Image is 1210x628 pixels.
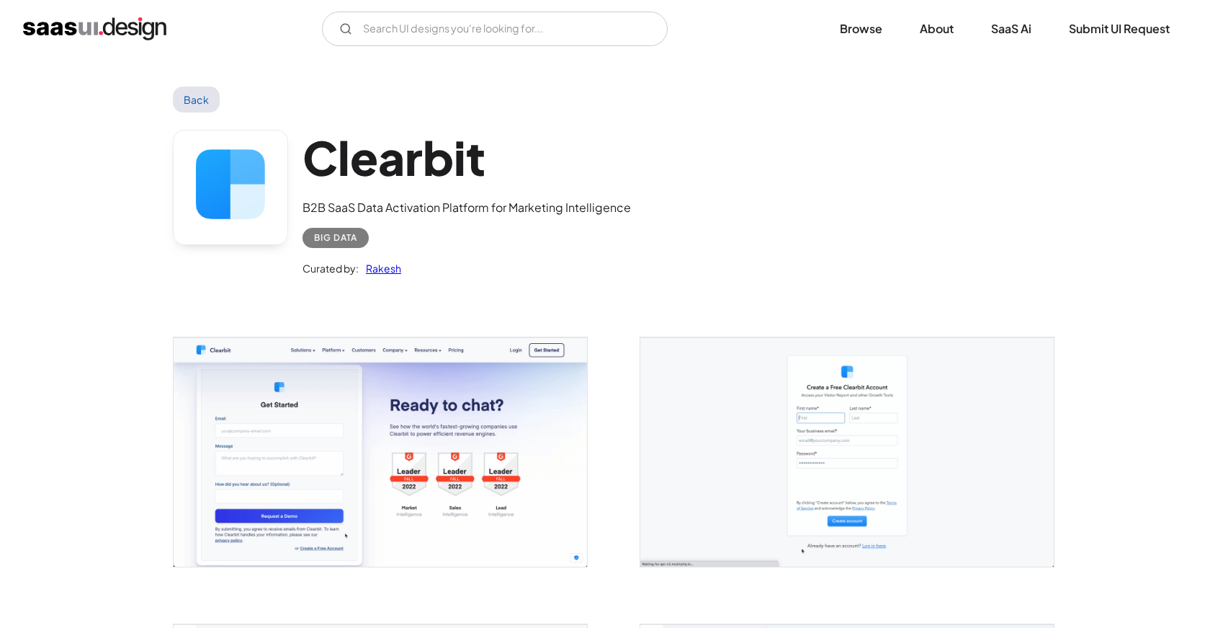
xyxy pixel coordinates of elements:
div: Big Data [314,229,357,247]
div: Curated by: [302,260,359,277]
a: Submit UI Request [1052,13,1187,45]
img: 642417ed75222ad03b56f6ee_Clearbit%20Create%20Free%20Account.png [640,337,1054,566]
input: Search UI designs you're looking for... [322,12,668,46]
div: B2B SaaS Data Activation Platform for Marketing Intelligence [302,199,631,216]
a: open lightbox [640,337,1054,566]
a: Rakesh [359,260,401,277]
form: Email Form [322,12,668,46]
a: home [23,17,166,40]
a: About [902,13,971,45]
h1: Clearbit [302,130,631,185]
a: open lightbox [174,337,587,566]
a: Back [173,87,220,112]
a: Browse [823,13,900,45]
img: 642417eeb999f313aae9725a_Clearbit%20Get%20Started.png [174,337,587,566]
a: SaaS Ai [974,13,1049,45]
